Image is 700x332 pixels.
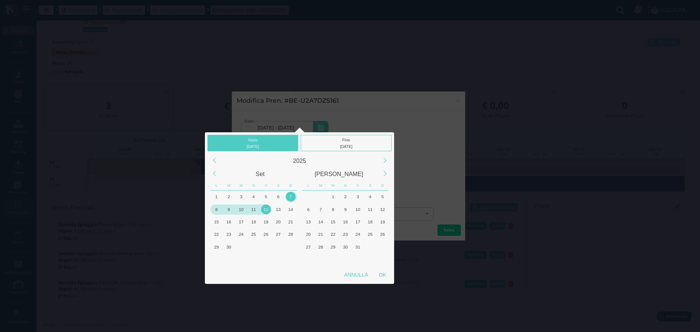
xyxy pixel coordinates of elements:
div: 20 [273,217,283,227]
div: Martedì, Settembre 30 [315,191,327,203]
div: 1 [328,192,338,202]
div: Domenica, Ottobre 5 [284,241,297,253]
div: Sabato, Novembre 8 [364,253,376,265]
div: 5 [378,192,388,202]
div: 28 [286,229,296,239]
div: Lunedì, Ottobre 6 [302,203,315,215]
div: Venerdì, Settembre 5 [260,191,272,203]
div: Lunedì, Settembre 29 [210,241,223,253]
div: 19 [261,217,271,227]
div: Giovedì, Settembre 11 [248,203,260,215]
div: 16 [224,217,234,227]
div: 25 [365,229,375,239]
div: Sabato, Settembre 27 [272,228,284,241]
div: Domenica, Ottobre 12 [376,203,389,215]
div: Lunedì, Settembre 15 [210,215,223,228]
div: Mercoledì, Novembre 5 [327,253,339,265]
div: 29 [328,242,338,252]
div: Mercoledì, Ottobre 15 [327,215,339,228]
div: Domenica, Settembre 21 [284,215,297,228]
div: 4 [365,192,375,202]
div: Lunedì [210,180,223,191]
div: 9 [224,204,234,214]
div: 23 [224,229,234,239]
div: 6 [273,192,283,202]
div: Venerdì, Ottobre 31 [351,241,364,253]
div: 2 [341,192,350,202]
div: Martedì, Settembre 2 [223,191,235,203]
div: Mercoledì, Ottobre 8 [235,253,248,265]
div: 8 [211,204,221,214]
div: Sabato, Ottobre 4 [272,241,284,253]
div: Venerdì, Ottobre 10 [351,203,364,215]
div: 31 [353,242,363,252]
div: Mercoledì [327,180,339,191]
div: Giovedì, Ottobre 23 [339,228,352,241]
div: Martedì, Settembre 9 [223,203,235,215]
div: Sabato, Ottobre 4 [364,191,376,203]
div: Lunedì, Settembre 8 [210,203,223,215]
div: Mercoledì, Ottobre 1 [235,241,248,253]
div: 7 [286,192,296,202]
div: 29 [211,242,221,252]
div: Sabato [364,180,376,191]
div: 30 [224,242,234,252]
div: Venerdì, Ottobre 10 [260,253,272,265]
div: Giovedì, Settembre 18 [248,215,260,228]
div: 21 [286,217,296,227]
div: Sabato, Settembre 13 [272,203,284,215]
div: 4 [249,192,258,202]
div: 14 [316,217,326,227]
div: Mercoledì, Ottobre 1 [327,191,339,203]
div: Sabato, Ottobre 11 [364,203,376,215]
div: 9 [341,204,350,214]
div: Lunedì, Ottobre 27 [302,241,315,253]
div: Martedì, Settembre 16 [223,215,235,228]
div: Lunedì, Ottobre 6 [210,253,223,265]
div: Martedì [223,180,235,191]
div: 12 [261,204,271,214]
div: Martedì [315,180,327,191]
div: Mercoledì, Settembre 3 [235,191,248,203]
div: Sabato, Settembre 6 [272,191,284,203]
div: 14 [286,204,296,214]
div: [DATE] [303,143,390,150]
div: Annulla [339,268,373,281]
div: Domenica, Ottobre 19 [376,215,389,228]
div: Giovedì, Settembre 25 [248,228,260,241]
div: 21 [316,229,326,239]
div: 13 [273,204,283,214]
div: Venerdì, Ottobre 17 [351,215,364,228]
div: 15 [328,217,338,227]
div: Domenica, Ottobre 26 [376,228,389,241]
div: Martedì, Ottobre 28 [315,241,327,253]
div: Settembre [221,167,300,180]
div: Mercoledì, Settembre 24 [235,228,248,241]
div: Giovedì, Ottobre 9 [248,253,260,265]
div: Giovedì, Ottobre 30 [339,241,352,253]
div: Domenica, Settembre 14 [284,203,297,215]
div: Fine [301,135,392,151]
div: Giovedì, Settembre 4 [248,191,260,203]
div: 26 [261,229,271,239]
div: Giovedì, Ottobre 2 [339,191,352,203]
span: Assistenza [22,6,48,11]
div: 12 [378,204,388,214]
div: Sabato, Settembre 20 [272,215,284,228]
div: 8 [328,204,338,214]
div: Giovedì, Ottobre 9 [339,203,352,215]
div: Next Year [377,153,393,168]
div: Giovedì [248,180,260,191]
div: Venerdì, Ottobre 24 [351,228,364,241]
div: Mercoledì, Ottobre 22 [327,228,339,241]
div: 17 [353,217,363,227]
div: Venerdì, Novembre 7 [351,253,364,265]
div: 27 [273,229,283,239]
div: Mercoledì, Settembre 17 [235,215,248,228]
div: 28 [316,242,326,252]
div: 16 [341,217,350,227]
div: Giovedì [339,180,352,191]
div: Next Month [377,166,393,181]
div: 26 [378,229,388,239]
div: 11 [365,204,375,214]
